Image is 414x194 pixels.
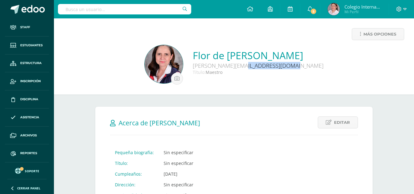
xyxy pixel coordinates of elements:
span: Cerrar panel [17,186,40,190]
a: Archivos [5,127,49,145]
a: Reportes [5,144,49,162]
span: Maestro [206,69,222,75]
span: Estudiantes [20,43,43,48]
a: Editar [318,116,358,128]
a: Soporte [7,166,47,175]
td: [DATE] [159,169,275,179]
span: Staff [20,25,30,30]
td: Cumpleaños: [110,169,159,179]
span: Mi Perfil [344,9,381,14]
div: [PERSON_NAME][EMAIL_ADDRESS][DOMAIN_NAME] [193,62,324,69]
a: Estudiantes [5,36,49,55]
td: Título: [110,158,159,169]
span: Reportes [20,151,37,156]
img: 34d4e6b444e6688d140d9bc288e4faef.png [145,45,183,83]
span: Estructura [20,61,42,66]
td: Dirección: [110,179,159,190]
a: Staff [5,18,49,36]
span: Archivos [20,133,37,138]
span: Asistencia [20,115,39,120]
span: Más opciones [363,29,396,40]
a: Más opciones [352,28,404,40]
a: Flor de [PERSON_NAME] [193,49,324,62]
td: Sin especificar [159,147,275,158]
td: Pequeña biografía: [110,147,159,158]
a: Inscripción [5,72,49,90]
td: Sin especificar [159,158,275,169]
span: Título: [193,69,206,75]
span: Colegio Internacional [344,4,381,10]
td: Sin especificar [159,179,275,190]
span: Inscripción [20,79,41,84]
a: Asistencia [5,108,49,127]
span: Acerca de [PERSON_NAME] [119,119,200,127]
input: Busca un usuario... [58,4,191,14]
a: Disciplina [5,90,49,108]
span: Soporte [25,169,39,173]
img: 5bfc06c399020dbe0f888ed06c1a3da4.png [328,3,340,15]
span: Disciplina [20,97,38,102]
span: 5 [310,8,317,15]
span: Editar [334,117,350,128]
a: Estructura [5,55,49,73]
